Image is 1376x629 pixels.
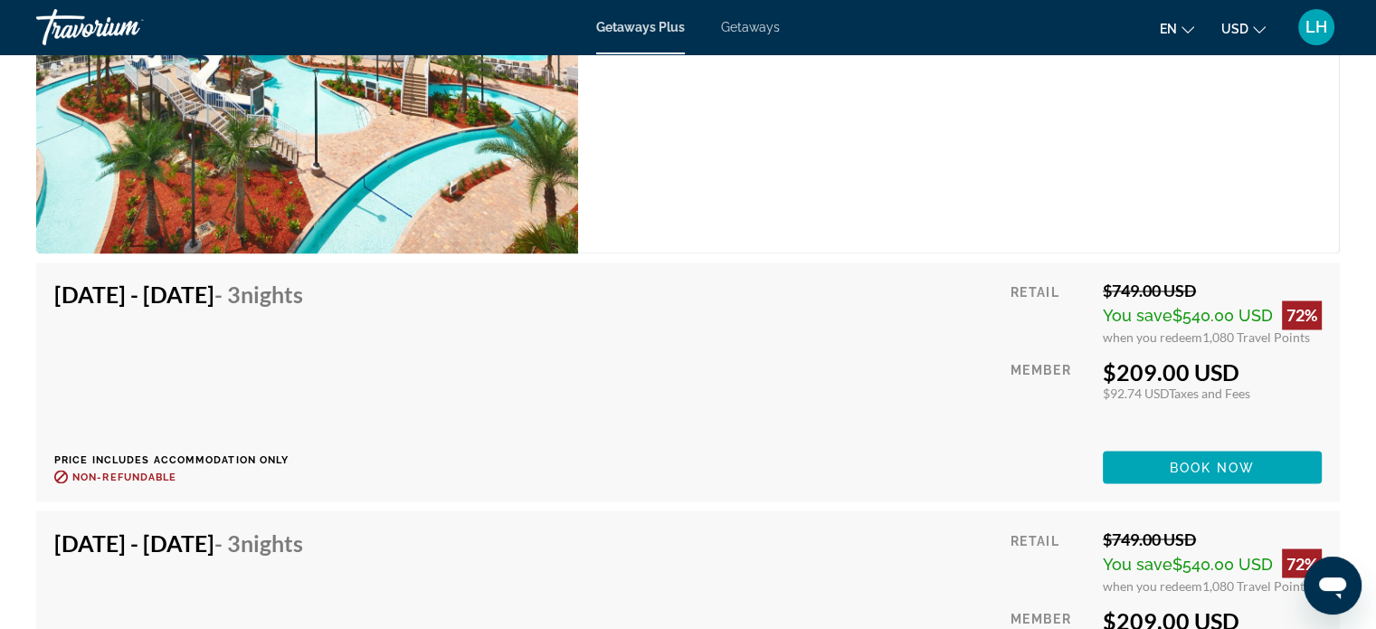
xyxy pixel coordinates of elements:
[1282,548,1322,577] div: 72%
[1103,281,1322,300] div: $749.00 USD
[1202,577,1310,593] span: 1,080 Travel Points
[241,529,303,556] span: Nights
[1011,281,1089,345] div: Retail
[1221,15,1266,42] button: Change currency
[214,529,303,556] span: - 3
[1160,22,1177,36] span: en
[1103,451,1322,483] button: Book now
[1282,300,1322,329] div: 72%
[214,281,303,308] span: - 3
[1172,554,1273,573] span: $540.00 USD
[54,281,303,308] h4: [DATE] - [DATE]
[596,20,685,34] a: Getaways Plus
[1103,329,1202,345] span: when you redeem
[721,20,780,34] a: Getaways
[1170,460,1256,474] span: Book now
[1103,358,1322,386] div: $209.00 USD
[1304,557,1362,615] iframe: Button to launch messaging window
[1103,386,1322,401] div: $92.74 USD
[72,471,176,482] span: Non-refundable
[1011,358,1089,437] div: Member
[1103,554,1172,573] span: You save
[241,281,303,308] span: Nights
[1103,306,1172,325] span: You save
[1169,386,1250,401] span: Taxes and Fees
[1202,329,1310,345] span: 1,080 Travel Points
[54,453,317,465] p: Price includes accommodation only
[1103,577,1202,593] span: when you redeem
[1011,529,1089,593] div: Retail
[1160,15,1194,42] button: Change language
[1221,22,1248,36] span: USD
[1305,18,1327,36] span: LH
[1293,8,1340,46] button: User Menu
[1103,529,1322,548] div: $749.00 USD
[36,4,217,51] a: Travorium
[54,529,303,556] h4: [DATE] - [DATE]
[1172,306,1273,325] span: $540.00 USD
